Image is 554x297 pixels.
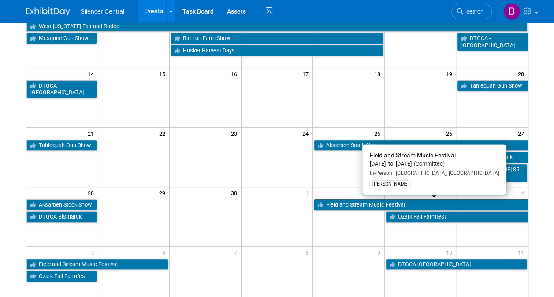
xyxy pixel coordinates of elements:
span: 18 [373,68,384,79]
div: [PERSON_NAME] [369,180,411,188]
span: 15 [158,68,169,79]
span: 7 [233,247,241,258]
img: Billee Page [503,3,520,20]
span: 29 [158,187,169,198]
span: 17 [301,68,312,79]
span: Search [463,8,483,15]
a: Tahlequah Gun Show [26,140,97,151]
span: 1 [305,187,312,198]
span: 19 [445,68,456,79]
span: 6 [161,247,169,258]
span: Silencer Central [81,8,125,15]
span: 21 [87,128,98,139]
a: Search [451,4,492,19]
a: DTGCA Bismarck [26,211,97,223]
a: Husker Harvest Days [171,45,383,56]
span: 30 [230,187,241,198]
a: Mesquite Gun Show [26,33,97,44]
span: 11 [517,247,528,258]
a: Big Iron Farm Show [171,33,383,44]
span: 14 [87,68,98,79]
a: Field and Stream Music Festival [26,259,169,270]
span: 28 [87,187,98,198]
span: 9 [376,247,384,258]
a: DTGCA [GEOGRAPHIC_DATA] [386,259,527,270]
div: [DATE] to [DATE] [369,160,499,168]
span: 10 [445,247,456,258]
a: Field and Stream Music Festival [314,199,528,211]
a: DTGCA - [GEOGRAPHIC_DATA] [26,80,97,98]
span: In-Person [369,170,392,176]
a: Aksarben Stock Show [314,140,528,151]
a: Ozark Fall Farmfest [386,211,528,223]
span: 16 [230,68,241,79]
a: Tahlequah Gun Show [457,80,528,92]
span: [GEOGRAPHIC_DATA], [GEOGRAPHIC_DATA] [392,170,499,176]
span: 23 [230,128,241,139]
span: (Committed) [411,160,444,167]
img: ExhibitDay [26,7,70,16]
span: 4 [520,187,528,198]
a: Ozark Fall Farmfest [26,271,97,282]
span: 22 [158,128,169,139]
a: DTGCA - [GEOGRAPHIC_DATA] [457,33,528,51]
span: Field and Stream Music Festival [369,152,455,159]
span: 5 [90,247,98,258]
a: West [US_STATE] Fair and Rodeo [26,21,527,32]
span: 20 [517,68,528,79]
a: Aksarben Stock Show [26,199,97,211]
span: 24 [301,128,312,139]
span: 8 [305,247,312,258]
span: 26 [445,128,456,139]
span: 27 [517,128,528,139]
span: 25 [373,128,384,139]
